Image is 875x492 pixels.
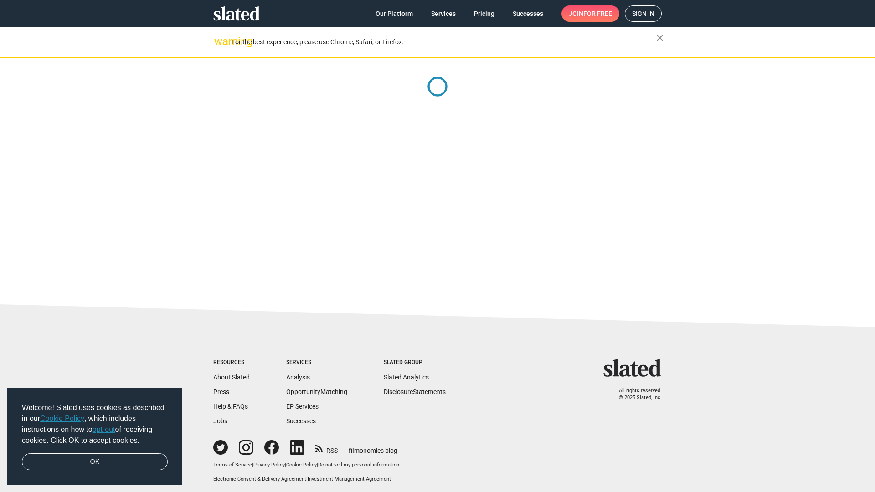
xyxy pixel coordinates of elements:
[376,5,413,22] span: Our Platform
[232,36,656,48] div: For the best experience, please use Chrome, Safari, or Firefox.
[349,439,397,455] a: filmonomics blog
[22,453,168,471] a: dismiss cookie message
[561,5,619,22] a: Joinfor free
[467,5,502,22] a: Pricing
[609,388,662,401] p: All rights reserved. © 2025 Slated, Inc.
[384,374,429,381] a: Slated Analytics
[306,476,308,482] span: |
[7,388,182,485] div: cookieconsent
[317,462,318,468] span: |
[583,5,612,22] span: for free
[22,402,168,446] span: Welcome! Slated uses cookies as described in our , which includes instructions on how to of recei...
[349,447,360,454] span: film
[286,359,347,366] div: Services
[286,374,310,381] a: Analysis
[286,462,317,468] a: Cookie Policy
[213,462,252,468] a: Terms of Service
[252,462,253,468] span: |
[213,476,306,482] a: Electronic Consent & Delivery Agreement
[318,462,399,469] button: Do not sell my personal information
[40,415,84,422] a: Cookie Policy
[625,5,662,22] a: Sign in
[632,6,654,21] span: Sign in
[384,388,446,395] a: DisclosureStatements
[213,359,250,366] div: Resources
[214,36,225,47] mat-icon: warning
[286,403,319,410] a: EP Services
[285,462,286,468] span: |
[315,441,338,455] a: RSS
[505,5,551,22] a: Successes
[213,388,229,395] a: Press
[286,417,316,425] a: Successes
[93,425,115,433] a: opt-out
[384,359,446,366] div: Slated Group
[424,5,463,22] a: Services
[286,388,347,395] a: OpportunityMatching
[213,417,227,425] a: Jobs
[253,462,285,468] a: Privacy Policy
[654,32,665,43] mat-icon: close
[513,5,543,22] span: Successes
[213,403,248,410] a: Help & FAQs
[569,5,612,22] span: Join
[368,5,420,22] a: Our Platform
[213,374,250,381] a: About Slated
[474,5,494,22] span: Pricing
[431,5,456,22] span: Services
[308,476,391,482] a: Investment Management Agreement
